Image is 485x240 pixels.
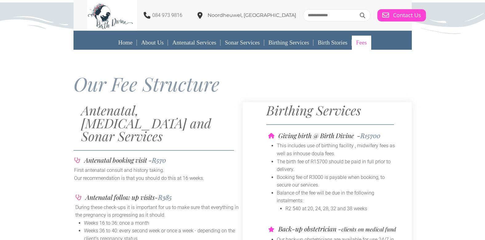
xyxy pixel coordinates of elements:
p: During these check-ups it is important for us to make sure that everything in the pregnancy is pr... [75,203,241,219]
span: Our Fee Structure [74,71,220,96]
li: This includes use of birthing facility , midwifery fees as well as inhouse doula fees. [277,142,400,157]
p: Our recommendation is that you should do this at 16 weeks. [74,174,242,182]
span: Noordheuwel, [GEOGRAPHIC_DATA] [208,12,296,18]
a: Birthing Services [264,36,313,50]
a: Contact Us [377,9,426,21]
h4: Antenatal booking visit - [84,157,166,163]
span: Contact Us [393,12,421,19]
a: Sonar Services [221,36,264,50]
p: 084 973 9816 [152,11,182,19]
a: Antenatal Services [168,36,221,50]
li: Balance of the fee will be due in the following instalments: [277,189,400,205]
a: About Us [137,36,168,50]
span: clients on medical fund [341,226,396,233]
li: Booking fee of R3000 is payable when booking, to secure our services. [277,173,400,189]
h4: Giving birth @ Birth Divine - [278,132,380,139]
a: Fees [352,36,371,50]
h2: Birthing Services [266,104,408,117]
h2: Antenatal, [MEDICAL_DATA] and Sonar Services [81,104,243,142]
a: Home [114,36,137,50]
h4: Back-up obstetrician - [278,226,398,233]
a: Birth Stories [313,36,352,50]
span: R15700 [360,131,380,140]
li: R2 540 at 20, 24, 28, 32 and 38 weeks [285,205,400,213]
p: First antenatal consult and history taking. [74,166,242,174]
span: R385 [158,193,172,201]
li: Weeks 16 to 36: once a month [84,219,241,227]
h4: Antenatal follow up visits- [85,194,172,200]
span: R570 [152,156,166,164]
li: The birth fee of R15700 should be paid in full prior to delivery. [277,158,400,173]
